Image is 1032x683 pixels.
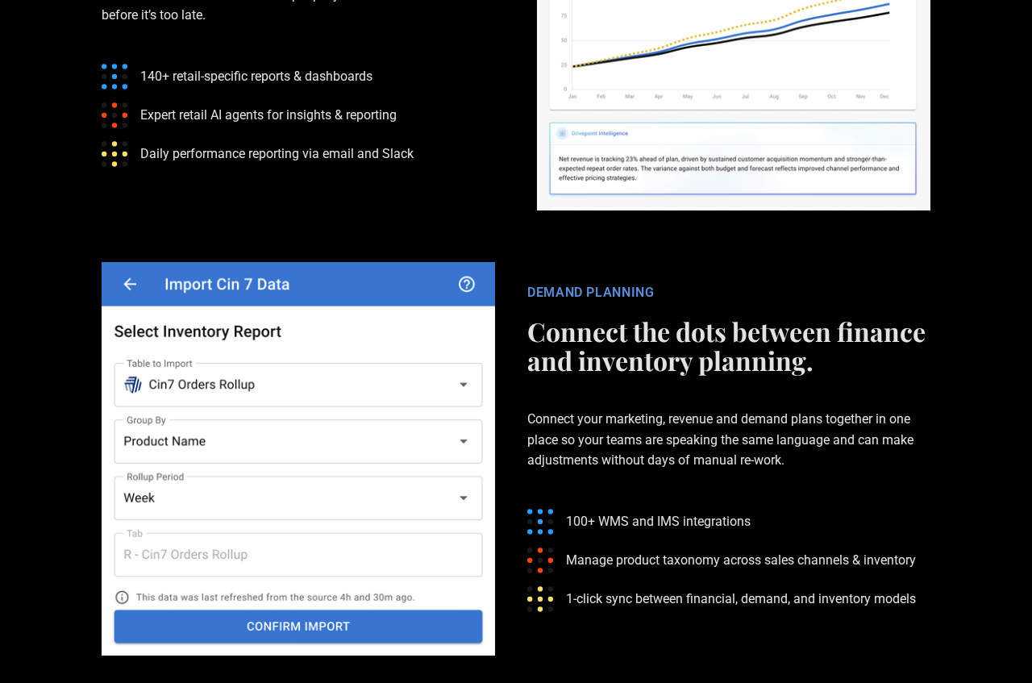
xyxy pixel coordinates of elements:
p: 1-click sync between financial, demand, and inventory models [566,589,916,609]
h2: Connect the dots between finance and inventory planning. [527,317,930,375]
p: Expert retail AI agents for insights & reporting [140,105,397,125]
div: DEMAND PLANNING [527,285,930,301]
p: 140+ retail-specific reports & dashboards [140,66,372,86]
p: Connect your marketing, revenue and demand plans together in one place so your teams are speaking... [527,383,930,496]
p: Daily performance reporting via email and Slack [140,144,414,164]
p: 100+ WMS and IMS integrations [566,511,751,531]
p: Manage product taxonomy across sales channels & inventory [566,550,916,570]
